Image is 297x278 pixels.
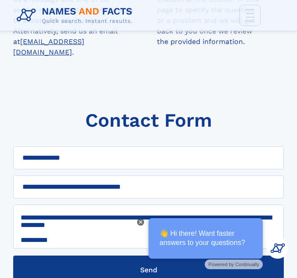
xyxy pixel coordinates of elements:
[205,260,263,269] a: Powered by Continually
[13,37,84,56] a: [EMAIL_ADDRESS][DOMAIN_NAME]
[85,110,212,131] h1: Contact Form
[139,220,142,224] img: Close
[13,4,140,27] img: Logo Names and Facts
[148,218,263,259] div: 👋 Hi there! Want faster answers to your questions?
[267,238,288,259] img: Kevin
[208,262,259,267] span: Powered by Continually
